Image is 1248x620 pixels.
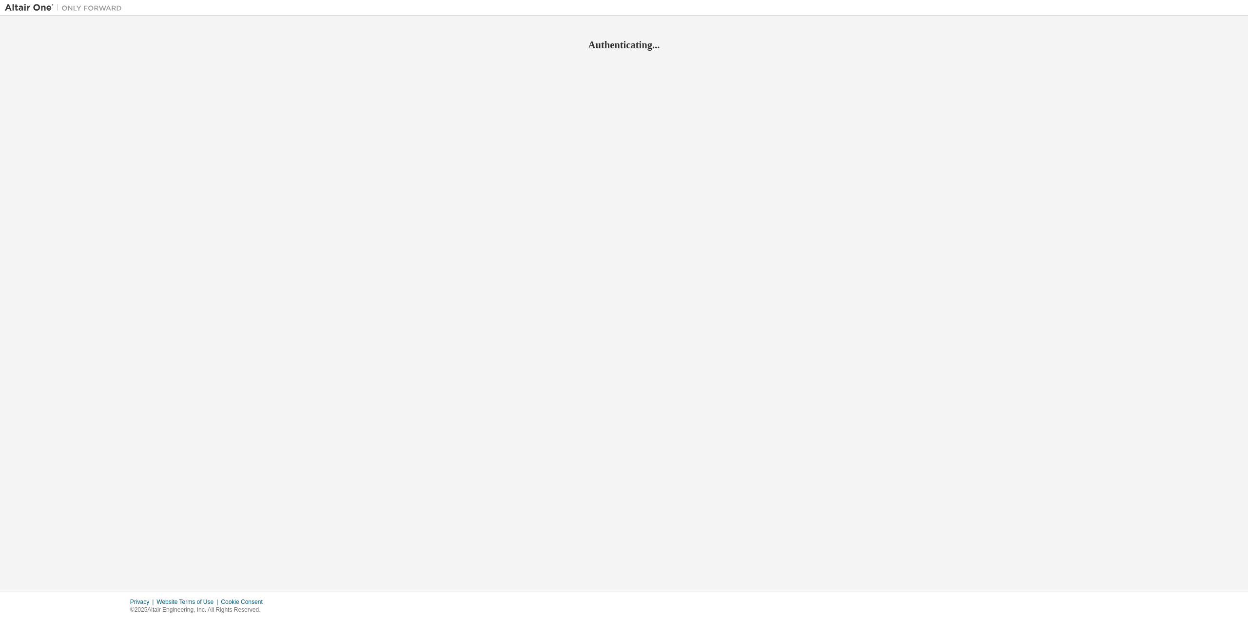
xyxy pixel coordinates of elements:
div: Website Terms of Use [156,598,221,606]
img: Altair One [5,3,127,13]
p: © 2025 Altair Engineering, Inc. All Rights Reserved. [130,606,269,614]
h2: Authenticating... [5,39,1243,51]
div: Privacy [130,598,156,606]
div: Cookie Consent [221,598,268,606]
